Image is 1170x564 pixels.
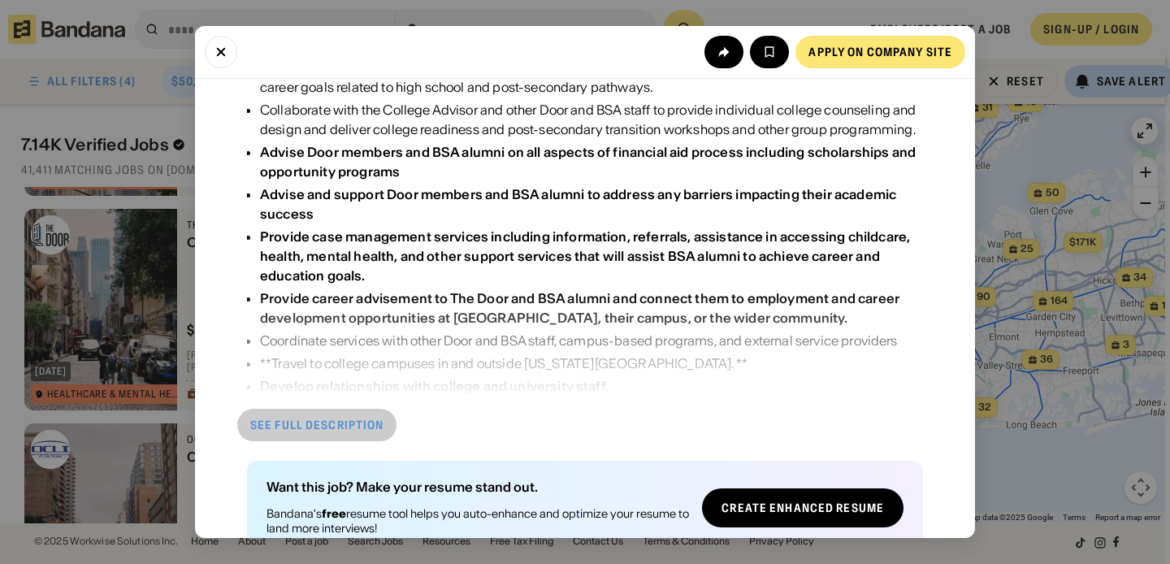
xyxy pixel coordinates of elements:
[260,144,916,180] div: Advise Door members and BSA alumni on all aspects of financial aid process including scholarships...
[260,186,896,222] div: Advise and support Door members and BSA alumni to address any barriers impacting their academic s...
[250,419,383,431] div: See full description
[808,46,952,58] div: Apply on company site
[260,228,910,284] div: Provide case management services including information, referrals, assistance in accessing childc...
[721,502,884,514] div: Create Enhanced Resume
[322,506,346,521] b: free
[205,36,237,68] button: Close
[260,100,923,139] div: Collaborate with the College Advisor and other Door and BSA staff to provide individual college c...
[260,354,923,373] div: **Travel to college campuses in and outside [US_STATE][GEOGRAPHIC_DATA]. **
[260,378,609,394] div: Develop relationships with college and university staff.
[260,331,923,350] div: Coordinate services with other Door and BSA staff, campus-based programs, and external service pr...
[260,290,899,326] div: Provide career advisement to The Door and BSA alumni and connect them to employment and career de...
[266,480,689,493] div: Want this job? Make your resume stand out.
[266,506,689,536] div: Bandana's resume tool helps you auto-enhance and optimize your resume to land more interviews!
